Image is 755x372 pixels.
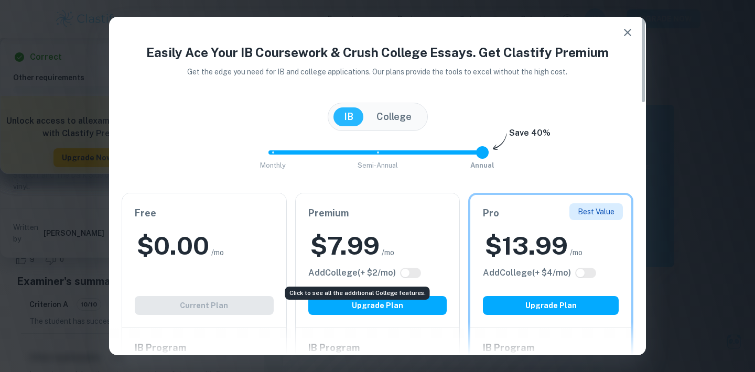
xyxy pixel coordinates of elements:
button: IB [333,107,364,126]
span: Semi-Annual [358,161,398,169]
h2: $ 13.99 [485,229,568,262]
div: Click to see all the additional College features. [285,287,430,300]
h6: Premium [308,206,447,221]
button: Upgrade Plan [483,296,619,315]
h6: Pro [483,206,619,221]
h2: $ 0.00 [137,229,209,262]
h6: Save 40% [509,127,551,145]
span: /mo [211,247,224,258]
button: College [366,107,422,126]
h4: Easily Ace Your IB Coursework & Crush College Essays. Get Clastify Premium [122,43,633,62]
span: Monthly [260,161,286,169]
button: Upgrade Plan [308,296,447,315]
h6: Click to see all the additional College features. [483,267,571,279]
span: Annual [470,161,494,169]
h2: $ 7.99 [310,229,380,262]
h6: Free [135,206,274,221]
p: Get the edge you need for IB and college applications. Our plans provide the tools to excel witho... [173,66,583,78]
img: subscription-arrow.svg [493,133,507,151]
h6: Click to see all the additional College features. [308,267,396,279]
span: /mo [570,247,583,258]
span: /mo [382,247,394,258]
p: Best Value [578,206,614,217]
